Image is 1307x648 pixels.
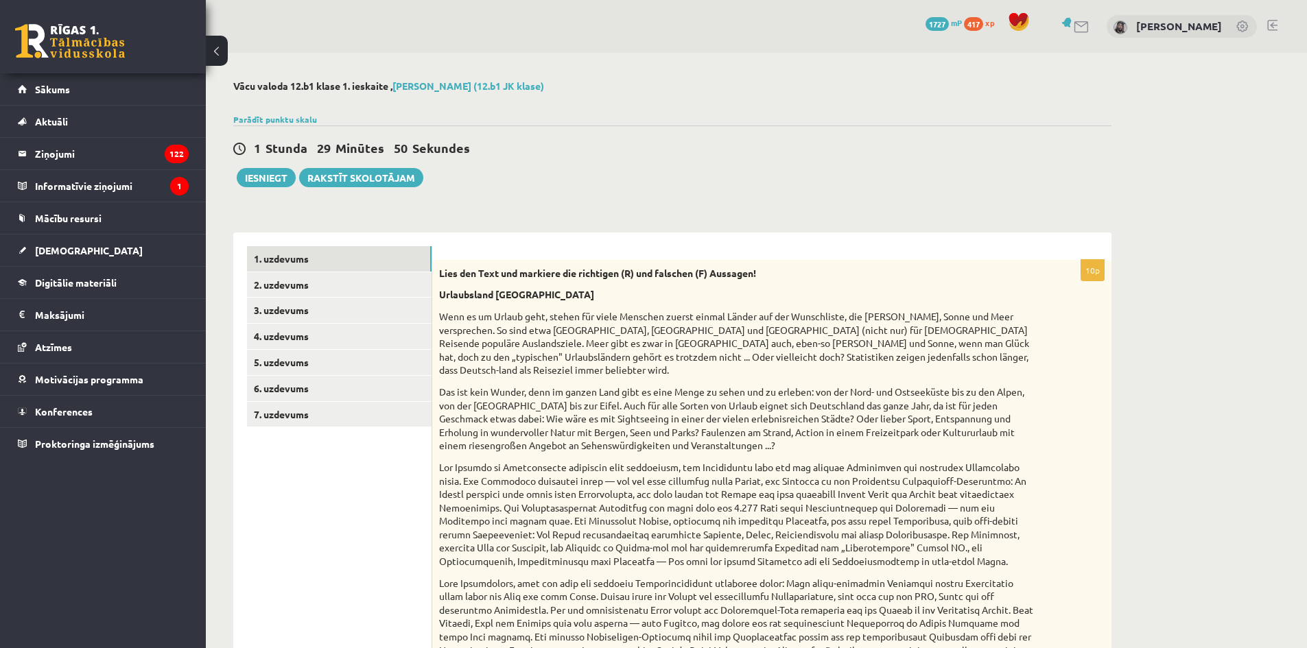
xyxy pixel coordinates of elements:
span: 29 [317,140,331,156]
a: 1. uzdevums [247,246,432,272]
span: Minūtes [335,140,384,156]
a: Mācību resursi [18,202,189,234]
h2: Vācu valoda 12.b1 klase 1. ieskaite , [233,80,1111,92]
span: 1727 [926,17,949,31]
i: 1 [170,177,189,195]
a: Digitālie materiāli [18,267,189,298]
p: Lor Ipsumdo si Ametconsecte adipiscin elit seddoeiusm, tem Incididuntu labo etd mag aliquae Admin... [439,461,1036,568]
a: [DEMOGRAPHIC_DATA] [18,235,189,266]
span: 417 [964,17,983,31]
a: Konferences [18,396,189,427]
i: 122 [165,145,189,163]
span: xp [985,17,994,28]
span: Konferences [35,405,93,418]
span: mP [951,17,962,28]
p: Wenn es um Urlaub geht, stehen für viele Menschen zuerst einmal Länder auf der Wunschliste, die [... [439,310,1036,377]
a: 6. uzdevums [247,376,432,401]
legend: Ziņojumi [35,138,189,169]
legend: Informatīvie ziņojumi [35,170,189,202]
button: Iesniegt [237,168,296,187]
a: Aktuāli [18,106,189,137]
span: Sekundes [412,140,470,156]
strong: Urlaubsland [GEOGRAPHIC_DATA] [439,288,594,300]
p: Das ist kein Wunder, denn im ganzen Land gibt es eine Menge zu sehen und zu erleben: von der Nord... [439,385,1036,453]
a: 4. uzdevums [247,324,432,349]
a: Proktoringa izmēģinājums [18,428,189,459]
span: [DEMOGRAPHIC_DATA] [35,244,143,256]
img: Elza Fogele [1114,21,1127,34]
a: Maksājumi [18,299,189,331]
a: 5. uzdevums [247,350,432,375]
a: Rakstīt skolotājam [299,168,423,187]
a: Atzīmes [18,331,189,363]
a: Informatīvie ziņojumi1 [18,170,189,202]
span: Sākums [35,83,70,95]
p: 10p [1081,259,1105,281]
a: 417 xp [964,17,1001,28]
strong: Lies den Text und markiere die richtigen (R) und falschen (F) Aussagen! [439,267,756,279]
a: Sākums [18,73,189,105]
a: Parādīt punktu skalu [233,114,317,125]
a: 3. uzdevums [247,298,432,323]
a: Ziņojumi122 [18,138,189,169]
span: 1 [254,140,261,156]
span: Atzīmes [35,341,72,353]
span: Mācību resursi [35,212,102,224]
span: Motivācijas programma [35,373,143,385]
a: [PERSON_NAME] (12.b1 JK klase) [392,80,544,92]
a: 7. uzdevums [247,402,432,427]
span: 50 [394,140,408,156]
a: [PERSON_NAME] [1136,19,1222,33]
span: Proktoringa izmēģinājums [35,437,154,450]
a: 2. uzdevums [247,272,432,298]
a: Rīgas 1. Tālmācības vidusskola [15,24,125,58]
span: Stunda [266,140,307,156]
a: 1727 mP [926,17,962,28]
span: Aktuāli [35,115,68,128]
span: Digitālie materiāli [35,276,117,289]
legend: Maksājumi [35,299,189,331]
a: Motivācijas programma [18,363,189,395]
